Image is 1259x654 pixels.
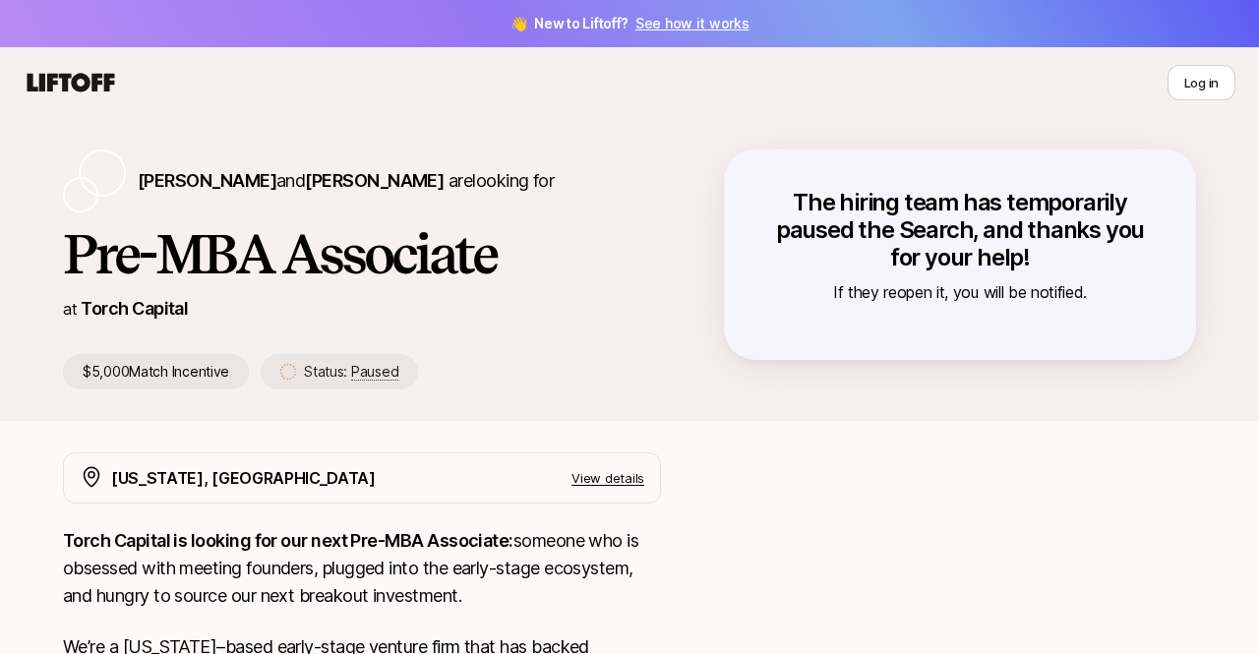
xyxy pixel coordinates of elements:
[63,354,249,389] p: $5,000 Match Incentive
[276,170,444,191] span: and
[63,224,661,283] h1: Pre-MBA Associate
[635,15,749,31] a: See how it works
[111,465,376,491] p: [US_STATE], [GEOGRAPHIC_DATA]
[351,363,398,381] span: Paused
[304,360,398,384] p: Status:
[763,189,1157,271] p: The hiring team has temporarily paused the Search, and thanks you for your help!
[138,167,554,195] p: are looking for
[81,298,188,319] a: Torch Capital
[63,530,513,551] strong: Torch Capital is looking for our next Pre-MBA Associate:
[63,527,661,610] p: someone who is obsessed with meeting founders, plugged into the early-stage ecosystem, and hungry...
[63,296,77,322] p: at
[1168,65,1235,100] button: Log in
[510,12,749,35] span: 👋 New to Liftoff?
[571,468,644,488] p: View details
[305,170,444,191] span: [PERSON_NAME]
[763,279,1157,305] p: If they reopen it, you will be notified.
[138,170,276,191] span: [PERSON_NAME]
